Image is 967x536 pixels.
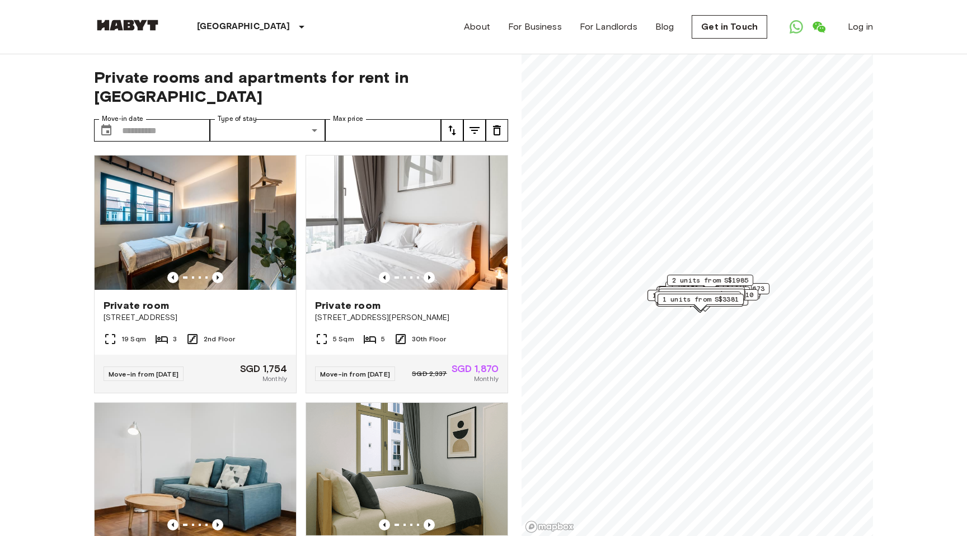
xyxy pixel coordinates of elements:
button: tune [463,119,486,142]
span: 3 [173,334,177,344]
div: Map marker [665,281,752,299]
span: 2 units from S$1985 [672,275,748,285]
span: 5 [381,334,385,344]
span: SGD 2,337 [412,369,447,379]
span: 2 units from S$3024 [664,287,740,297]
div: Map marker [658,286,744,303]
label: Type of stay [218,114,257,124]
a: Blog [655,20,674,34]
div: Map marker [659,289,745,307]
div: Map marker [656,286,747,304]
button: Previous image [212,519,223,530]
a: Get in Touch [692,15,767,39]
span: 1 units from S$2704 [660,292,736,302]
button: Choose date [95,119,118,142]
button: Previous image [212,272,223,283]
span: Monthly [474,374,499,384]
button: Previous image [167,519,179,530]
span: 2nd Floor [204,334,235,344]
span: 19 Sqm [121,334,146,344]
span: Private room [315,299,381,312]
button: tune [441,119,463,142]
div: Map marker [667,275,753,292]
span: Private rooms and apartments for rent in [GEOGRAPHIC_DATA] [94,68,508,106]
a: Log in [848,20,873,34]
a: Marketing picture of unit SG-01-113-001-05Previous imagePrevious imagePrivate room[STREET_ADDRESS... [306,155,508,393]
span: 3 units from S$2573 [664,289,740,299]
img: Marketing picture of unit SG-01-027-006-02 [95,156,296,290]
span: SGD 1,870 [452,364,499,374]
button: Previous image [424,272,435,283]
button: tune [486,119,508,142]
span: 1 units from S$4773 [653,290,729,300]
span: 4 units from S$2310 [677,290,753,300]
span: Move-in from [DATE] [320,370,390,378]
div: Map marker [672,289,758,307]
label: Move-in date [102,114,143,124]
span: Monthly [262,374,287,384]
span: 30th Floor [412,334,447,344]
span: 1 units from S$3381 [663,294,739,304]
a: Marketing picture of unit SG-01-027-006-02Previous imagePrevious imagePrivate room[STREET_ADDRESS... [94,155,297,393]
span: Private room [104,299,169,312]
p: [GEOGRAPHIC_DATA] [197,20,290,34]
span: 5 Sqm [333,334,354,344]
a: Open WhatsApp [785,16,808,38]
a: For Business [508,20,562,34]
div: Map marker [659,286,745,304]
div: Map marker [658,294,744,311]
div: Map marker [647,290,734,307]
a: Open WeChat [808,16,830,38]
div: Map marker [655,291,741,309]
div: Map marker [683,283,769,300]
img: Habyt [94,20,161,31]
a: Mapbox logo [525,520,574,533]
span: [STREET_ADDRESS][PERSON_NAME] [315,312,499,323]
a: About [464,20,490,34]
a: For Landlords [580,20,637,34]
label: Max price [333,114,363,124]
span: 3 units from S$2673 [688,284,764,294]
span: [STREET_ADDRESS] [104,312,287,323]
img: Marketing picture of unit SG-01-113-001-05 [306,156,508,290]
button: Previous image [379,519,390,530]
button: Previous image [167,272,179,283]
button: Previous image [379,272,390,283]
span: Move-in from [DATE] [109,370,179,378]
button: Previous image [424,519,435,530]
span: SGD 1,754 [240,364,287,374]
div: Map marker [659,289,745,306]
